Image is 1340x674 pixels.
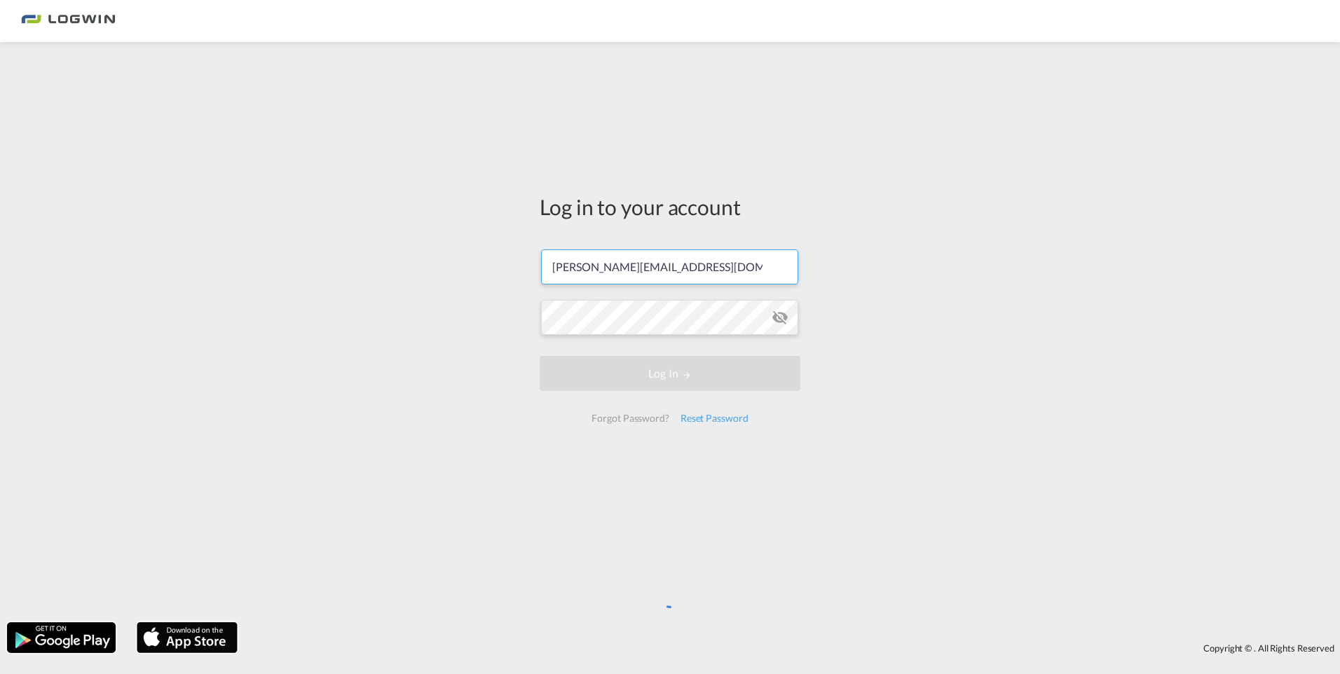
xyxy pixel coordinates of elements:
[540,356,800,391] button: LOGIN
[6,621,117,654] img: google.png
[135,621,239,654] img: apple.png
[21,6,116,37] img: bc73a0e0d8c111efacd525e4c8ad7d32.png
[772,309,788,326] md-icon: icon-eye-off
[540,192,800,221] div: Log in to your account
[245,636,1340,660] div: Copyright © . All Rights Reserved
[541,249,798,284] input: Enter email/phone number
[586,406,674,431] div: Forgot Password?
[675,406,754,431] div: Reset Password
